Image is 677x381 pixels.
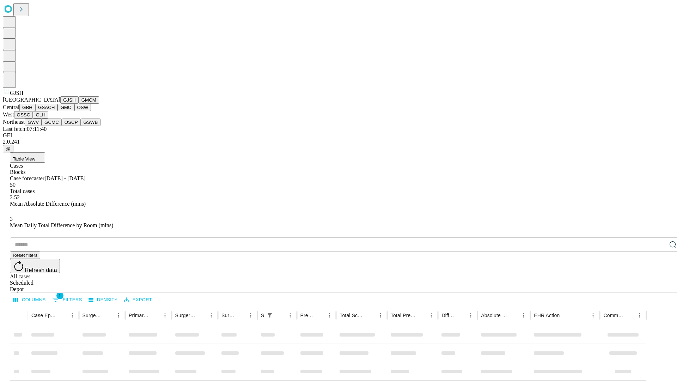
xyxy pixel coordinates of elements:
span: Northeast [3,119,25,125]
span: [DATE] - [DATE] [44,175,85,181]
div: GEI [3,132,674,139]
button: GLH [33,111,48,119]
button: Menu [324,310,334,320]
div: Total Scheduled Duration [340,313,365,318]
button: Sort [57,310,67,320]
span: Refresh data [25,267,57,273]
button: Menu [206,310,216,320]
div: Difference [441,313,455,318]
span: Last fetch: 07:11:40 [3,126,47,132]
button: Table View [10,152,45,163]
span: Table View [13,156,35,162]
span: Mean Absolute Difference (mins) [10,201,86,207]
span: Reset filters [13,253,37,258]
button: Menu [114,310,123,320]
button: Sort [196,310,206,320]
button: Menu [67,310,77,320]
button: Sort [509,310,519,320]
span: 2.52 [10,194,20,200]
button: Menu [285,310,295,320]
button: Menu [635,310,645,320]
div: EHR Action [534,313,560,318]
button: Sort [456,310,466,320]
span: [GEOGRAPHIC_DATA] [3,97,60,103]
button: Refresh data [10,259,60,273]
div: Case Epic Id [31,313,57,318]
button: Menu [466,310,476,320]
button: GMCM [79,96,99,104]
button: Sort [315,310,324,320]
div: Surgery Name [175,313,196,318]
span: West [3,111,14,117]
span: GJSH [10,90,23,96]
button: Sort [275,310,285,320]
button: Sort [236,310,246,320]
button: OSCP [62,119,81,126]
div: 2.0.241 [3,139,674,145]
span: @ [6,146,11,151]
button: GBH [19,104,35,111]
button: GSWB [81,119,101,126]
button: Sort [416,310,426,320]
button: Sort [150,310,160,320]
span: Case forecaster [10,175,44,181]
button: OSW [74,104,91,111]
button: Select columns [12,295,48,306]
button: Menu [376,310,385,320]
button: @ [3,145,13,152]
span: 50 [10,182,16,188]
button: Density [87,295,120,306]
div: Total Predicted Duration [391,313,416,318]
button: Export [122,295,154,306]
button: Sort [625,310,635,320]
div: Comments [603,313,624,318]
div: Scheduled In Room Duration [261,313,264,318]
button: Sort [104,310,114,320]
button: GWV [25,119,42,126]
button: Menu [246,310,256,320]
button: Menu [588,310,598,320]
div: Absolute Difference [481,313,508,318]
button: Sort [366,310,376,320]
div: Primary Service [129,313,149,318]
button: Sort [560,310,570,320]
button: Show filters [265,310,275,320]
span: 3 [10,216,13,222]
span: Central [3,104,19,110]
span: Mean Daily Total Difference by Room (mins) [10,222,113,228]
button: GMC [57,104,74,111]
div: Predicted In Room Duration [300,313,314,318]
button: GJSH [60,96,79,104]
button: GSACH [35,104,57,111]
button: Menu [426,310,436,320]
button: Show filters [50,294,84,306]
button: OSSC [14,111,33,119]
div: 1 active filter [265,310,275,320]
div: Surgery Date [221,313,235,318]
button: Reset filters [10,252,40,259]
button: GCMC [42,119,62,126]
button: Menu [519,310,529,320]
button: Menu [160,310,170,320]
span: 1 [56,292,63,299]
div: Surgeon Name [83,313,103,318]
span: Total cases [10,188,35,194]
